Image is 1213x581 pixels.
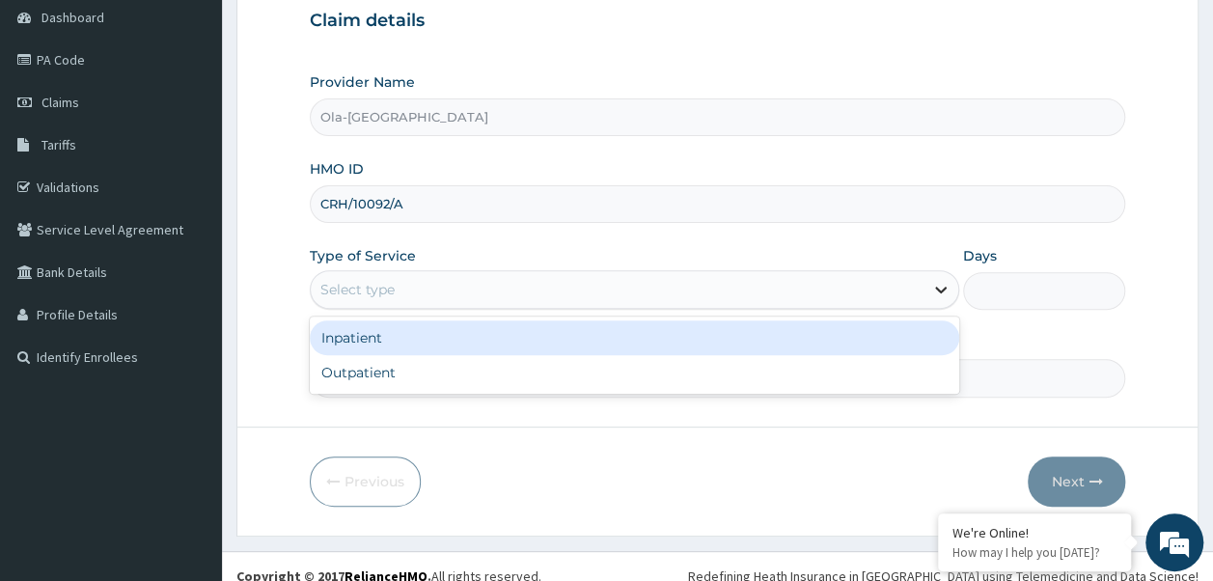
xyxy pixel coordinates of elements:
[310,246,416,265] label: Type of Service
[320,280,395,299] div: Select type
[952,524,1117,541] div: We're Online!
[41,136,76,153] span: Tariffs
[310,72,415,92] label: Provider Name
[952,544,1117,561] p: How may I help you today?
[310,159,364,179] label: HMO ID
[100,108,324,133] div: Chat with us now
[36,97,78,145] img: d_794563401_company_1708531726252_794563401
[41,94,79,111] span: Claims
[310,185,1126,223] input: Enter HMO ID
[310,11,1126,32] h3: Claim details
[41,9,104,26] span: Dashboard
[310,355,959,390] div: Outpatient
[310,456,421,507] button: Previous
[112,170,266,365] span: We're online!
[10,381,368,449] textarea: Type your message and hit 'Enter'
[963,246,997,265] label: Days
[1028,456,1125,507] button: Next
[310,320,959,355] div: Inpatient
[317,10,363,56] div: Minimize live chat window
